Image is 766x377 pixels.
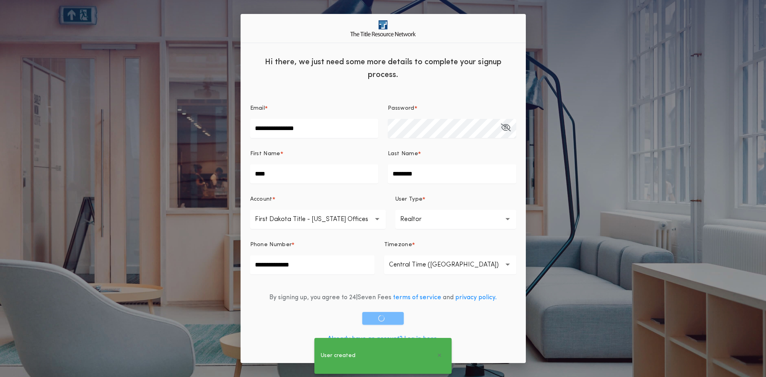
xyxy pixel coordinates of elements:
a: terms of service [393,294,441,301]
button: First Dakota Title - [US_STATE] Offices [250,210,386,229]
p: Password [388,105,415,113]
input: First Name* [250,164,379,184]
p: Realtor [400,215,434,224]
a: privacy policy. [455,294,497,301]
p: First Dakota Title - [US_STATE] Offices [255,215,381,224]
input: Password* [388,119,516,138]
input: Phone Number* [250,255,375,274]
span: User created [321,351,355,360]
button: Realtor [395,210,516,229]
button: Central Time ([GEOGRAPHIC_DATA]) [384,255,516,274]
div: By signing up, you agree to 24|Seven Fees and [269,293,497,302]
img: logo [350,20,416,36]
div: Hi there, we just need some more details to complete your signup process. [241,49,526,85]
p: Timezone [384,241,413,249]
p: Account [250,195,272,203]
p: User Type [395,195,423,203]
p: Phone Number [250,241,292,249]
p: Email [250,105,265,113]
input: Email* [250,119,379,138]
p: Central Time ([GEOGRAPHIC_DATA]) [389,260,511,270]
p: First Name [250,150,280,158]
input: Last Name* [388,164,516,184]
button: Password* [501,119,511,138]
p: Last Name [388,150,418,158]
